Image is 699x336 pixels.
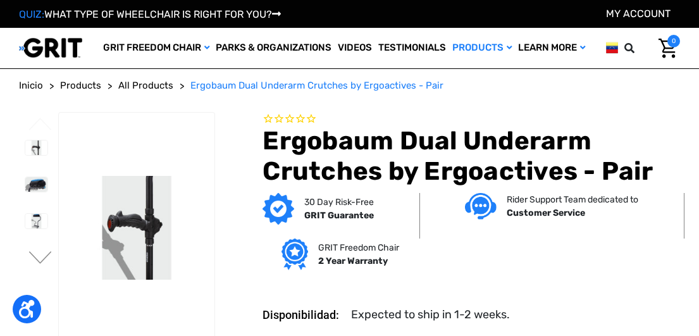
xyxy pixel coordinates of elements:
[465,193,497,219] img: Customer service
[659,39,677,58] img: Cart
[515,28,588,68] a: Learn More
[213,28,335,68] a: Parks & Organizations
[449,28,515,68] a: Products
[59,176,214,280] img: Ergobaum Dual Underarm Crutches by Ergoactives - Pair
[304,210,374,221] strong: GRIT Guarantee
[375,28,449,68] a: Testimonials
[643,35,649,61] input: Search
[263,112,680,126] span: Rated 0.0 out of 5 stars 0 reviews
[19,80,43,91] span: Inicio
[25,214,47,228] img: Ergobaum Dual Underarm Crutches by Ergoactives - Pair
[190,80,443,91] span: Ergobaum Dual Underarm Crutches by Ergoactives - Pair
[60,80,101,91] span: Products
[118,78,173,93] a: All Products
[351,306,510,323] dd: Expected to ship in 1-2 weeks.
[19,78,43,93] a: Inicio
[27,118,54,133] button: Ir a diapositiva 2 de 2
[19,37,82,58] img: GRIT All-Terrain Wheelchair and Mobility Equipment
[25,177,47,192] img: Ergobaum Dual Underarm Crutches by Ergoactives - Pair
[263,193,294,225] img: GRIT Guarantee
[19,8,281,20] a: QUIZ:WHAT TYPE OF WHEELCHAIR IS RIGHT FOR YOU?
[507,193,638,206] p: Rider Support Team dedicated to
[304,196,374,209] p: 30 Day Risk-Free
[281,239,307,270] img: Grit freedom
[318,256,388,266] strong: 2 Year Warranty
[118,80,173,91] span: All Products
[667,35,680,47] span: 0
[100,28,213,68] a: GRIT Freedom Chair
[27,251,54,266] button: Ir a diapositiva 2 de 2
[606,8,671,20] a: Cuenta
[60,78,101,93] a: Products
[507,208,585,218] strong: Customer Service
[25,140,47,155] img: Ergobaum Dual Underarm Crutches by Ergoactives - Pair
[263,306,342,323] dt: Disponibilidad:
[19,8,44,20] span: QUIZ:
[606,40,618,56] img: ve.png
[190,78,443,93] a: Ergobaum Dual Underarm Crutches by Ergoactives - Pair
[19,78,680,93] nav: Breadcrumb
[263,126,680,187] h1: Ergobaum Dual Underarm Crutches by Ergoactives - Pair
[318,241,399,254] p: GRIT Freedom Chair
[335,28,375,68] a: Videos
[649,35,680,61] a: Carrito con 0 artículos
